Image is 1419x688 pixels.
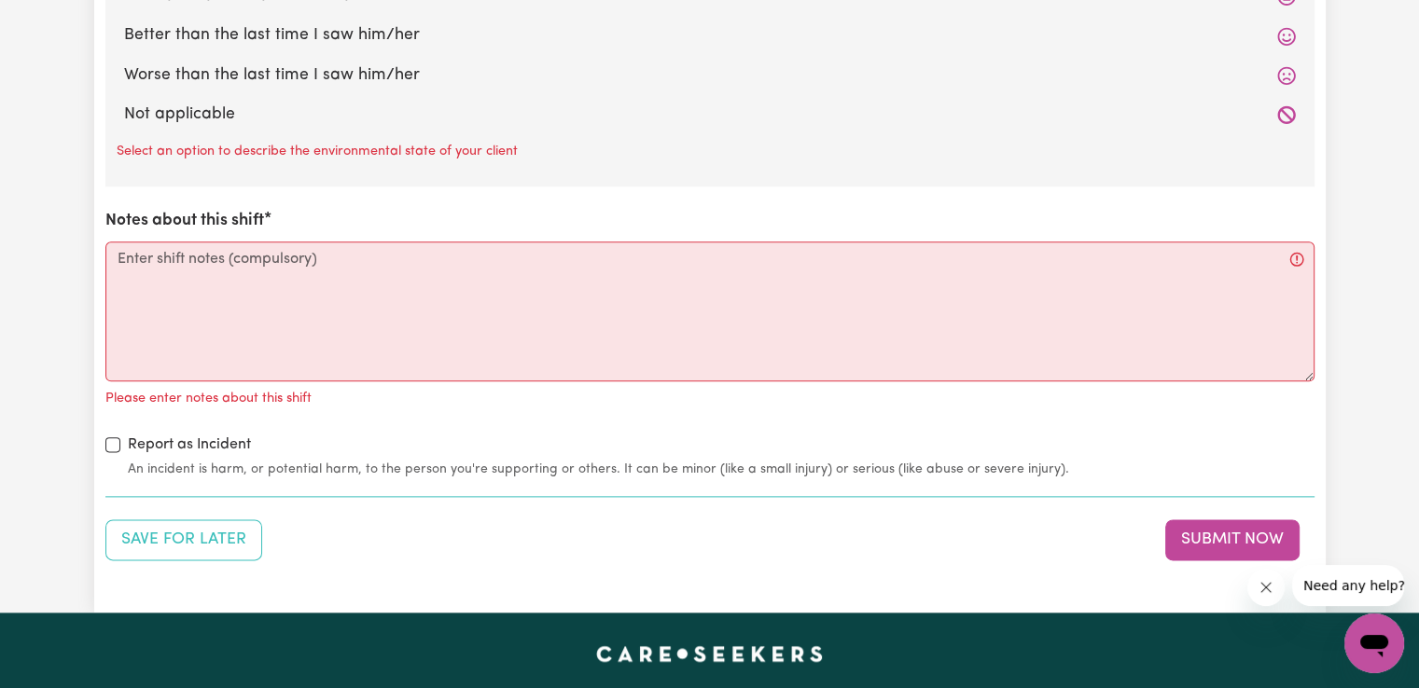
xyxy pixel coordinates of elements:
button: Submit your job report [1165,519,1300,560]
iframe: Close message [1247,569,1285,606]
label: Worse than the last time I saw him/her [124,63,1296,88]
label: Not applicable [124,103,1296,127]
small: An incident is harm, or potential harm, to the person you're supporting or others. It can be mino... [128,460,1315,479]
a: Careseekers home page [596,646,823,661]
p: Please enter notes about this shift [105,389,312,409]
button: Save your job report [105,519,262,560]
iframe: Message from company [1292,565,1404,606]
p: Select an option to describe the environmental state of your client [117,142,518,162]
label: Report as Incident [128,433,251,456]
span: Need any help? [11,13,113,28]
label: Notes about this shift [105,209,264,233]
label: Better than the last time I saw him/her [124,23,1296,48]
iframe: Button to launch messaging window [1344,613,1404,673]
